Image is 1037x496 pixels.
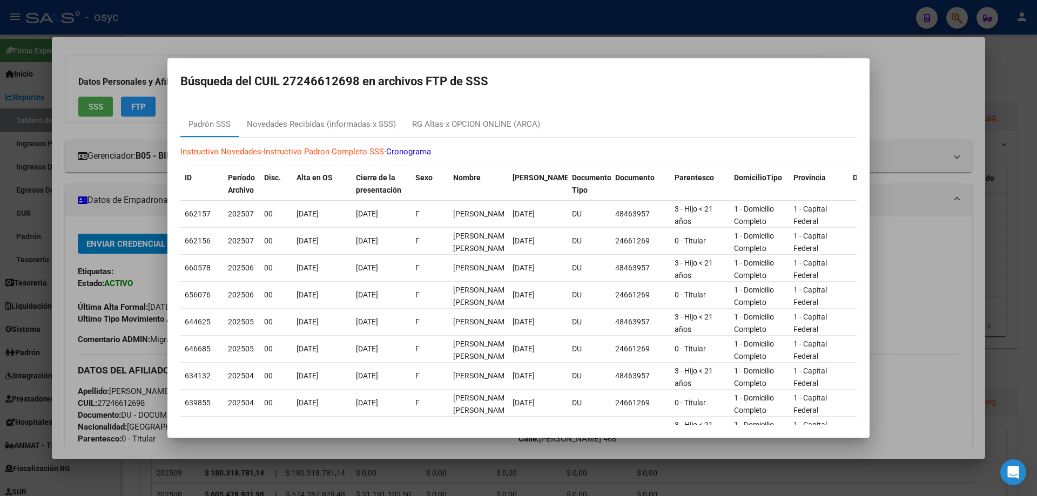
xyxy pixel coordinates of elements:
div: 00 [264,208,288,220]
span: 1 - Domicilio Completo [734,366,774,388]
span: Disc. [264,173,281,182]
span: [DATE] [297,263,319,272]
span: [DATE] [513,371,535,380]
div: Open Intercom Messenger [1000,459,1026,485]
div: 00 [264,235,288,247]
div: DU [572,235,607,247]
span: 202507 [228,236,254,245]
span: INSFRAN KATRINA MARISOL [453,209,511,218]
span: Nombre [453,173,481,182]
span: Provincia [793,173,826,182]
span: [DATE] [513,398,535,407]
span: F [415,209,420,218]
span: 1 - Capital Federal [793,339,827,361]
div: 00 [264,262,288,274]
div: 48463957 [615,208,666,220]
span: 3 - Hijo < 21 años [675,312,713,334]
div: DU [572,397,607,409]
span: 1 - Domicilio Completo [734,420,774,441]
datatable-header-cell: Nombre [449,166,508,202]
a: Cronograma [386,147,431,157]
span: 646685 [185,344,211,353]
span: Parentesco [675,173,714,182]
span: 1 - Capital Federal [793,366,827,388]
span: Sexo [415,173,433,182]
span: 202505 [228,344,254,353]
span: 202504 [228,398,254,407]
span: 634132 [185,371,211,380]
span: 202504 [228,371,254,380]
span: 202506 [228,290,254,299]
a: Instructivo Novedades [180,147,261,157]
span: [DATE] [356,236,378,245]
span: 660578 [185,263,211,272]
div: Padrón SSS [188,118,231,131]
span: 644625 [185,317,211,326]
datatable-header-cell: Sexo [411,166,449,202]
span: 0 - Titular [675,236,706,245]
div: 24661269 [615,289,666,301]
span: 3 - Hijo < 21 años [675,205,713,226]
datatable-header-cell: Fecha Nac. [508,166,568,202]
span: 202506 [228,263,254,272]
span: [DATE] [356,290,378,299]
div: DU [572,208,607,220]
div: 00 [264,289,288,301]
span: 1 - Domicilio Completo [734,259,774,280]
span: 1 - Domicilio Completo [734,339,774,361]
span: 0 - Titular [675,398,706,407]
div: 00 [264,316,288,328]
div: DU [572,370,607,382]
span: 662157 [185,209,211,218]
span: 1 - Domicilio Completo [734,393,774,415]
span: [DATE] [513,317,535,326]
span: INSFRAN LILIANA AIDEE [453,286,511,307]
datatable-header-cell: DomicilioTipo [730,166,789,202]
span: [DATE] [297,290,319,299]
span: [DATE] [297,371,319,380]
span: 1 - Capital Federal [793,232,827,253]
span: [DATE] [297,236,319,245]
span: 3 - Hijo < 21 años [675,366,713,388]
div: DU [572,262,607,274]
datatable-header-cell: Departamento [849,166,908,202]
span: INSFRAN KATRINA MARISOL [453,317,511,326]
datatable-header-cell: Período Archivo [224,166,260,202]
span: [DATE] [356,263,378,272]
span: INSFRAN LILIANA AIDEE [453,339,511,361]
div: DU [572,343,607,355]
span: Documento [615,173,655,182]
span: F [415,317,420,326]
datatable-header-cell: Disc. [260,166,292,202]
datatable-header-cell: ID [180,166,224,202]
span: ID [185,173,192,182]
div: 24661269 [615,397,666,409]
span: Período Archivo [228,173,255,194]
span: F [415,290,420,299]
span: [DATE] [297,398,319,407]
div: 48463957 [615,370,666,382]
div: 00 [264,343,288,355]
span: Alta en OS [297,173,333,182]
p: - - [180,146,857,158]
span: 662156 [185,236,211,245]
div: 48463957 [615,262,666,274]
datatable-header-cell: Documento Tipo [568,166,611,202]
span: 0 - Titular [675,344,706,353]
div: 00 [264,370,288,382]
span: [DATE] [513,209,535,218]
span: 639855 [185,398,211,407]
div: 00 [264,424,288,436]
span: 656076 [185,290,211,299]
div: 48463957 [615,424,666,436]
div: Novedades Recibidas (informadas x SSS) [247,118,396,131]
span: [DATE] [297,209,319,218]
span: 1 - Domicilio Completo [734,205,774,226]
span: F [415,236,420,245]
span: [DATE] [513,344,535,353]
span: F [415,398,420,407]
span: INSFRAN LILIANA AIDEE [453,393,511,415]
h2: Búsqueda del CUIL 27246612698 en archivos FTP de SSS [180,71,857,92]
datatable-header-cell: Documento [611,166,670,202]
a: Instructivo Padron Completo SSS [264,147,384,157]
